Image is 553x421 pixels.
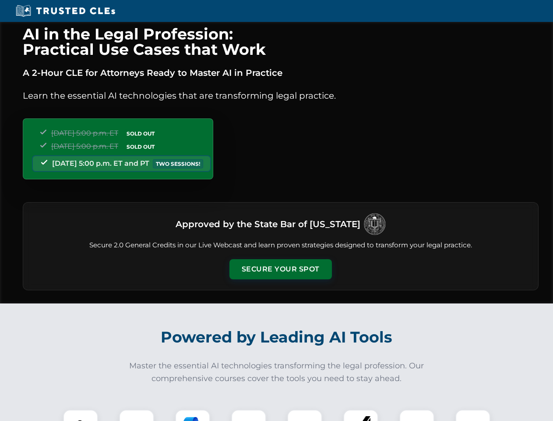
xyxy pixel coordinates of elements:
button: Secure Your Spot [229,259,332,279]
h3: Approved by the State Bar of [US_STATE] [176,216,360,232]
p: Secure 2.0 General Credits in our Live Webcast and learn proven strategies designed to transform ... [34,240,528,250]
p: A 2-Hour CLE for Attorneys Ready to Master AI in Practice [23,66,539,80]
span: SOLD OUT [123,142,158,151]
p: Master the essential AI technologies transforming the legal profession. Our comprehensive courses... [123,360,430,385]
span: [DATE] 5:00 p.m. ET [51,142,118,150]
img: Trusted CLEs [13,4,118,18]
p: Learn the essential AI technologies that are transforming legal practice. [23,89,539,103]
h2: Powered by Leading AI Tools [34,322,519,353]
img: Logo [364,213,386,235]
h1: AI in the Legal Profession: Practical Use Cases that Work [23,26,539,57]
span: SOLD OUT [123,129,158,138]
span: [DATE] 5:00 p.m. ET [51,129,118,137]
